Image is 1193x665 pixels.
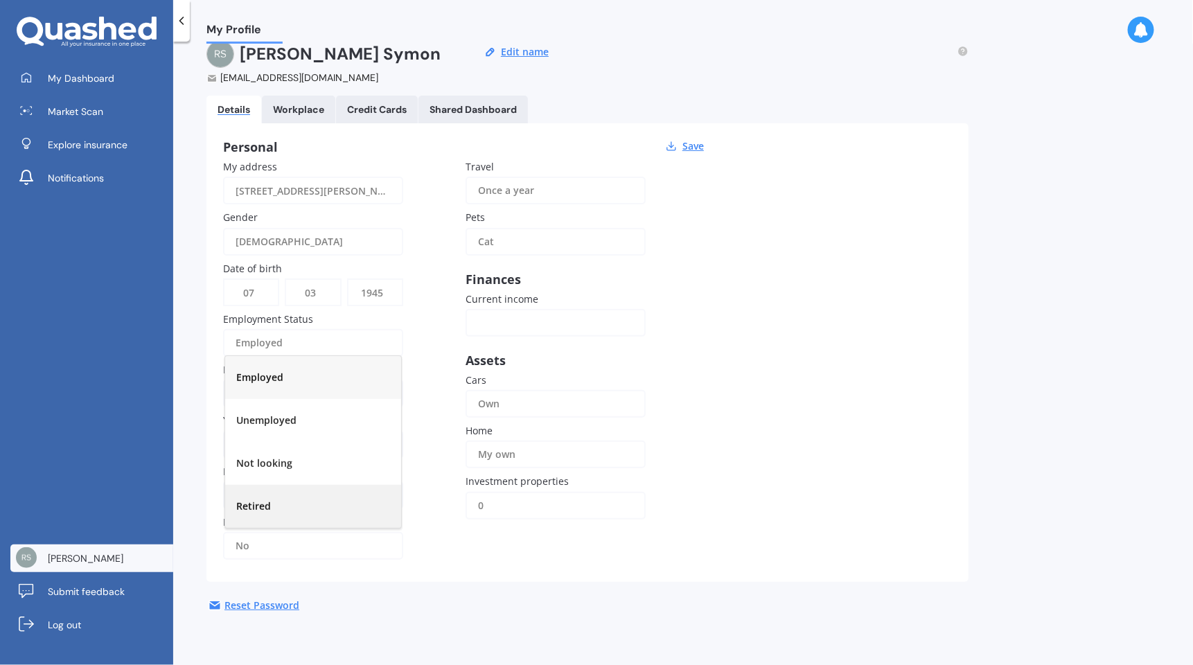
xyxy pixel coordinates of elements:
div: No [236,532,373,560]
div: Details [218,104,250,116]
span: Unemployed [236,414,297,427]
a: Shared Dashboard [418,96,528,123]
div: Shared Dashboard [430,104,517,116]
img: 05168349794e9448fd7f948b43af515f [16,547,37,568]
a: Log out [10,611,173,639]
a: Workplace [262,96,335,123]
a: Credit Cards [336,96,418,123]
div: [EMAIL_ADDRESS][DOMAIN_NAME] [206,71,457,85]
span: Notifications [48,171,104,185]
span: Motorcycle Licence Type [223,465,336,478]
span: My address [223,160,277,173]
a: [PERSON_NAME] [10,544,173,572]
span: Years of driving experience [223,414,350,427]
span: Employment Status [223,312,313,326]
span: Employed [236,371,283,384]
span: Explore insurance [48,138,127,152]
span: Current income [466,292,538,305]
div: Workplace [273,104,324,116]
span: Licence Type [223,363,283,376]
span: Cars [466,373,486,387]
button: Edit name [497,46,553,58]
span: Home [466,424,493,437]
a: Submit feedback [10,578,173,605]
div: Personal [223,140,708,154]
a: Details [206,96,261,123]
div: 0 [478,492,615,520]
div: Own [478,390,615,418]
a: My Dashboard [10,64,173,92]
span: Retired [236,499,271,513]
span: Not looking [236,456,292,470]
div: Assets [466,353,646,367]
a: Market Scan [10,98,173,125]
span: Investment properties [466,475,569,488]
span: My Profile [206,23,283,42]
div: Employed [236,329,373,357]
div: Cat [478,228,615,256]
span: Date of birth [223,262,282,275]
span: Pets [466,211,485,224]
span: Mortgage [223,515,267,529]
a: Notifications [10,164,173,192]
span: Log out [48,618,81,632]
a: Explore insurance [10,131,173,159]
img: 05168349794e9448fd7f948b43af515f [206,40,234,68]
span: Submit feedback [48,585,125,598]
span: My Dashboard [48,71,114,85]
div: [DEMOGRAPHIC_DATA] [236,228,373,256]
span: Market Scan [48,105,103,118]
div: Credit Cards [347,104,407,116]
div: Reset Password [224,598,299,612]
h2: [PERSON_NAME] Symon [240,40,441,68]
div: My own [478,441,615,468]
button: Save [678,140,708,152]
span: Gender [223,211,258,224]
div: Finances [466,272,646,286]
div: Once a year [478,177,615,204]
span: [PERSON_NAME] [48,551,123,565]
span: Travel [466,160,494,173]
